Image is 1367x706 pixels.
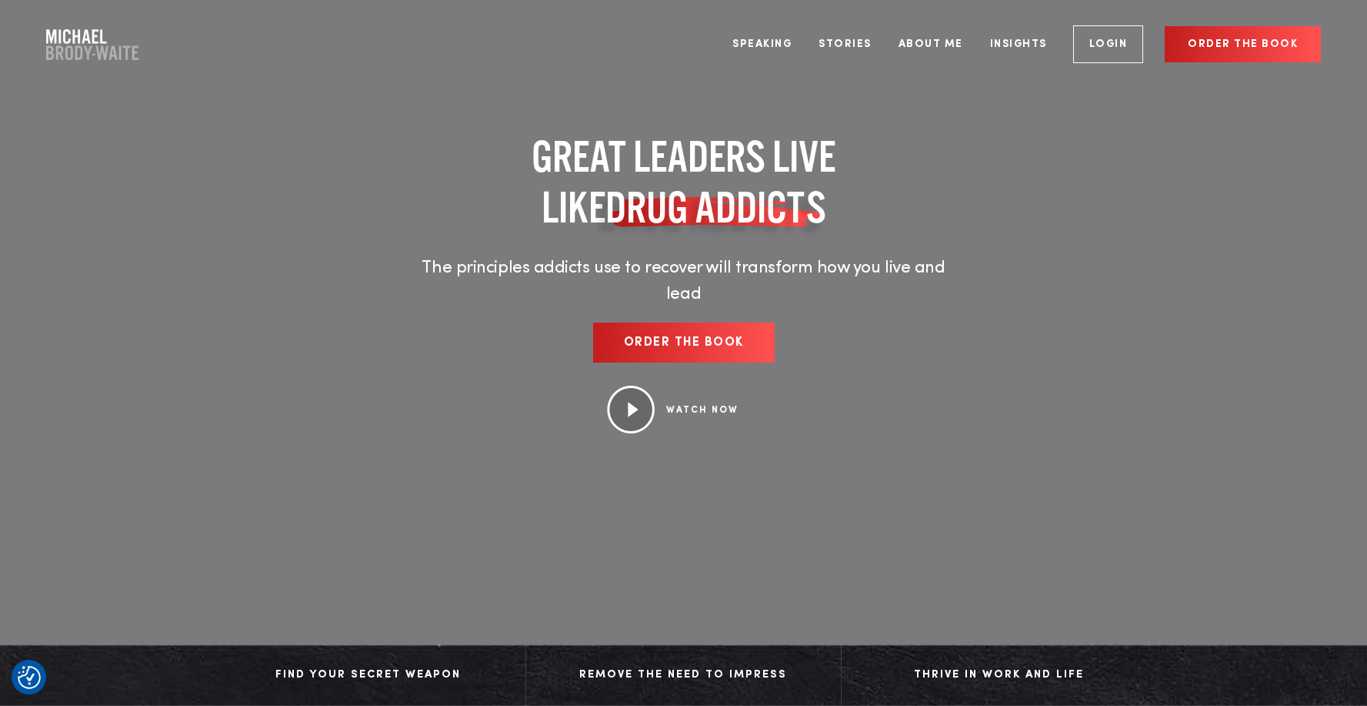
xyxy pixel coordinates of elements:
[807,15,883,73] a: Stories
[593,323,775,363] a: Order the book
[887,15,975,73] a: About Me
[721,15,803,73] a: Speaking
[1073,25,1144,63] a: Login
[18,666,41,689] img: Revisit consent button
[46,29,138,60] a: Company Logo Company Logo
[605,182,826,233] span: DRUG ADDICTS
[226,664,510,687] div: Find Your Secret Weapon
[666,406,739,415] a: WATCH NOW
[979,15,1059,73] a: Insights
[857,664,1142,687] div: Thrive in Work and Life
[422,259,945,303] span: The principles addicts use to recover will transform how you live and lead
[411,131,957,233] h1: GREAT LEADERS LIVE LIKE
[542,664,825,687] div: Remove The Need to Impress
[1165,26,1321,62] a: Order the book
[624,336,744,349] span: Order the book
[18,666,41,689] button: Consent Preferences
